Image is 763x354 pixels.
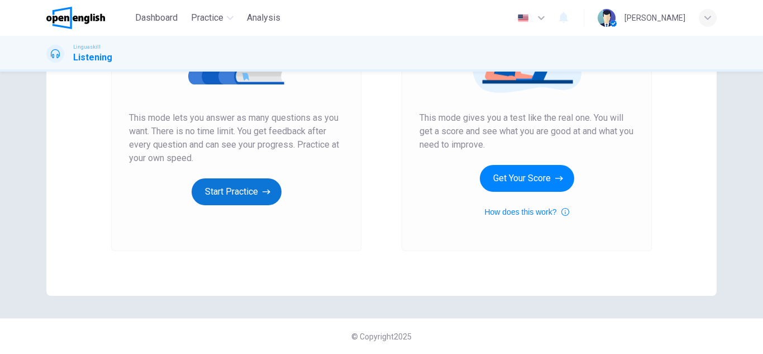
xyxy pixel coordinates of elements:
button: Dashboard [131,8,182,28]
a: OpenEnglish logo [46,7,131,29]
img: en [516,14,530,22]
span: Practice [191,11,223,25]
span: This mode lets you answer as many questions as you want. There is no time limit. You get feedback... [129,111,344,165]
img: OpenEnglish logo [46,7,105,29]
span: Dashboard [135,11,178,25]
span: This mode gives you a test like the real one. You will get a score and see what you are good at a... [419,111,634,152]
h1: Listening [73,51,112,64]
button: Start Practice [192,178,282,205]
button: Analysis [242,8,285,28]
span: © Copyright 2025 [351,332,412,341]
button: Practice [187,8,238,28]
img: Profile picture [598,9,616,27]
span: Analysis [247,11,280,25]
button: Get Your Score [480,165,574,192]
div: [PERSON_NAME] [624,11,685,25]
span: Linguaskill [73,43,101,51]
button: How does this work? [484,205,569,219]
